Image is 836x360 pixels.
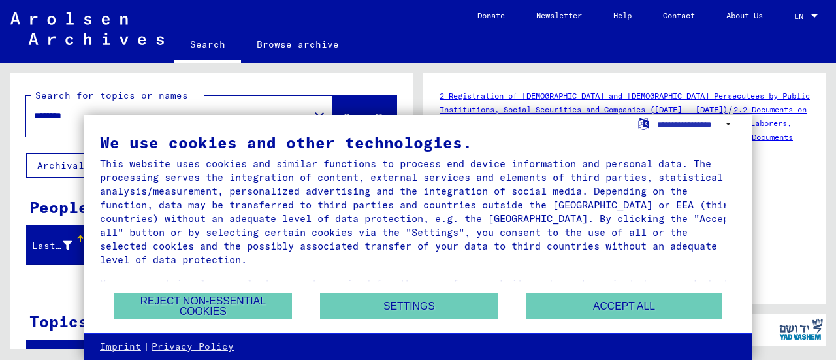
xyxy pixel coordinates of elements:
mat-label: Search for topics or names [35,90,188,101]
img: yv_logo.png [777,313,826,346]
div: This website uses cookies and similar functions to process end device information and personal da... [100,157,736,267]
button: Archival tree units [26,153,165,178]
button: Clear [306,103,332,129]
div: We use cookies and other technologies. [100,135,736,150]
span: Search [344,110,383,123]
a: Privacy Policy [152,340,234,353]
div: People [29,195,88,219]
div: Last Name [32,239,72,253]
div: Signature [32,346,106,360]
button: Accept all [526,293,722,319]
button: Search [332,96,396,137]
mat-header-cell: Last Name [27,227,86,264]
a: Imprint [100,340,141,353]
span: EN [794,12,809,21]
div: Topics [29,310,88,333]
img: Arolsen_neg.svg [10,12,164,45]
mat-icon: close [312,109,327,125]
a: Browse archive [241,29,355,60]
button: Settings [320,293,498,319]
a: 2 Registration of [DEMOGRAPHIC_DATA] and [DEMOGRAPHIC_DATA] Persecutees by Public Institutions, S... [440,91,810,114]
div: Last Name [32,235,88,256]
span: / [728,103,733,115]
a: Search [174,29,241,63]
button: Reject non-essential cookies [114,293,292,319]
